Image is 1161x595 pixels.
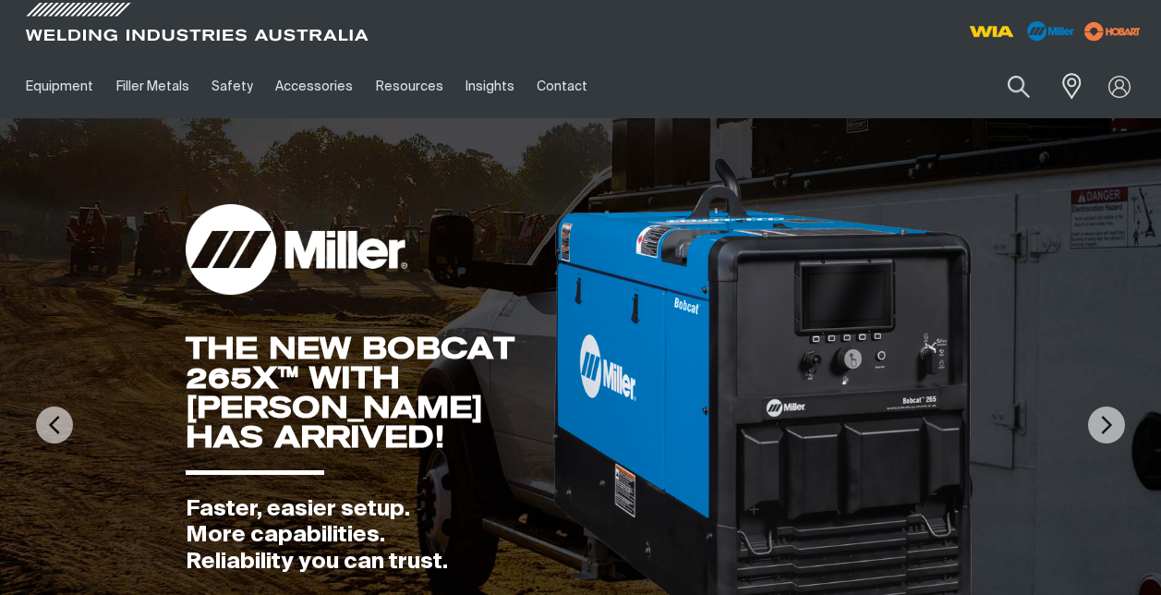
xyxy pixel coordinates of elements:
[104,55,200,118] a: Filler Metals
[15,55,864,118] nav: Main
[1079,18,1146,45] img: miller
[454,55,526,118] a: Insights
[964,65,1050,108] input: Product name or item number...
[15,55,104,118] a: Equipment
[1088,407,1125,443] img: NextArrow
[186,334,550,452] div: THE NEW BOBCAT 265X™ WITH [PERSON_NAME] HAS ARRIVED!
[36,407,73,443] img: PrevArrow
[200,55,264,118] a: Safety
[365,55,454,118] a: Resources
[264,55,364,118] a: Accessories
[186,496,550,576] div: Faster, easier setup. More capabilities. Reliability you can trust.
[987,65,1050,108] button: Search products
[526,55,599,118] a: Contact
